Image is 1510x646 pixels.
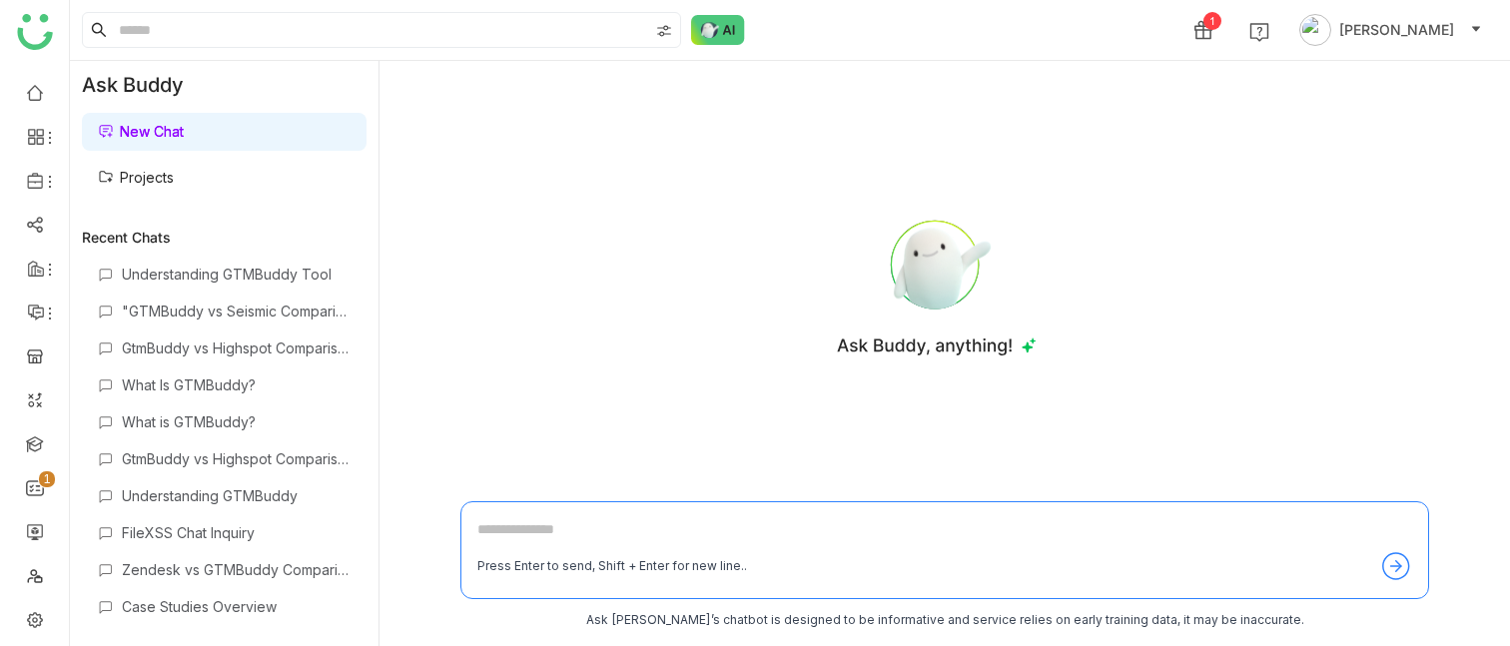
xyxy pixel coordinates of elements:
div: What Is GTMBuddy? [122,376,351,393]
div: Press Enter to send, Shift + Enter for new line.. [477,557,747,576]
div: Recent Chats [82,229,367,246]
img: ask-buddy-normal.svg [691,15,745,45]
img: help.svg [1249,22,1269,42]
span: [PERSON_NAME] [1339,19,1454,41]
p: 1 [43,469,51,489]
div: GtmBuddy vs Highspot Comparison [122,450,351,467]
div: Zendesk vs GTMBuddy Comparison [122,561,351,578]
div: Understanding GTMBuddy Tool [122,266,351,283]
img: avatar [1299,14,1331,46]
div: FileXSS Chat Inquiry [122,524,351,541]
div: 1 [1203,12,1221,30]
div: "GTMBuddy vs Seismic Comparison" [122,303,351,320]
div: Case Studies Overview [122,598,351,615]
div: What is GTMBuddy? [122,413,351,430]
div: Ask Buddy [70,61,378,109]
img: logo [17,14,53,50]
a: Projects [98,169,174,186]
div: GtmBuddy vs Highspot Comparison [122,339,351,356]
div: Ask [PERSON_NAME]’s chatbot is designed to be informative and service relies on early training da... [460,611,1429,630]
nz-badge-sup: 1 [39,471,55,487]
a: New Chat [98,123,184,140]
div: Understanding GTMBuddy [122,487,351,504]
img: search-type.svg [656,23,672,39]
button: [PERSON_NAME] [1295,14,1486,46]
